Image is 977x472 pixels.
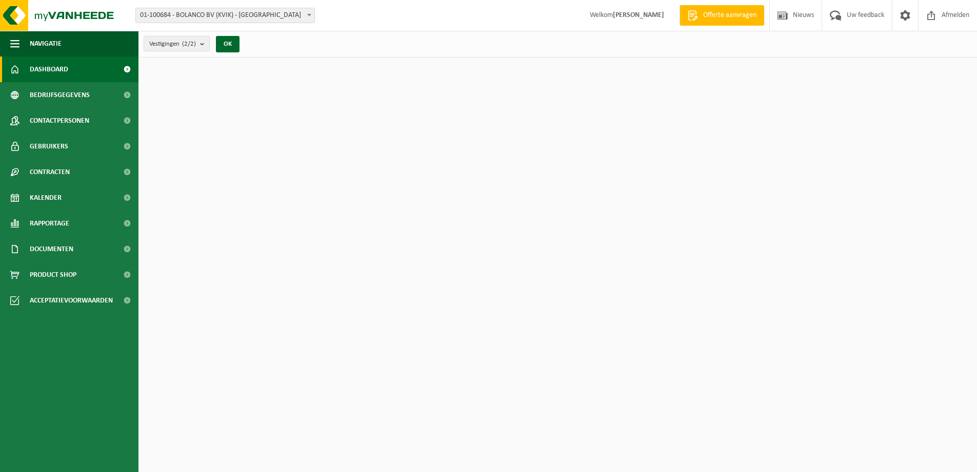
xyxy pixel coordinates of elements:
[30,288,113,313] span: Acceptatievoorwaarden
[30,56,68,82] span: Dashboard
[30,31,62,56] span: Navigatie
[182,41,196,47] count: (2/2)
[701,10,759,21] span: Offerte aanvragen
[30,211,69,236] span: Rapportage
[216,36,240,52] button: OK
[613,11,664,19] strong: [PERSON_NAME]
[30,185,62,211] span: Kalender
[149,36,196,52] span: Vestigingen
[680,5,764,26] a: Offerte aanvragen
[135,8,315,23] span: 01-100684 - BOLANCO BV (KVIK) - SINT-NIKLAAS
[144,36,210,51] button: Vestigingen(2/2)
[136,8,314,23] span: 01-100684 - BOLANCO BV (KVIK) - SINT-NIKLAAS
[30,159,70,185] span: Contracten
[30,262,76,288] span: Product Shop
[30,82,90,108] span: Bedrijfsgegevens
[30,108,89,134] span: Contactpersonen
[30,134,68,159] span: Gebruikers
[30,236,73,262] span: Documenten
